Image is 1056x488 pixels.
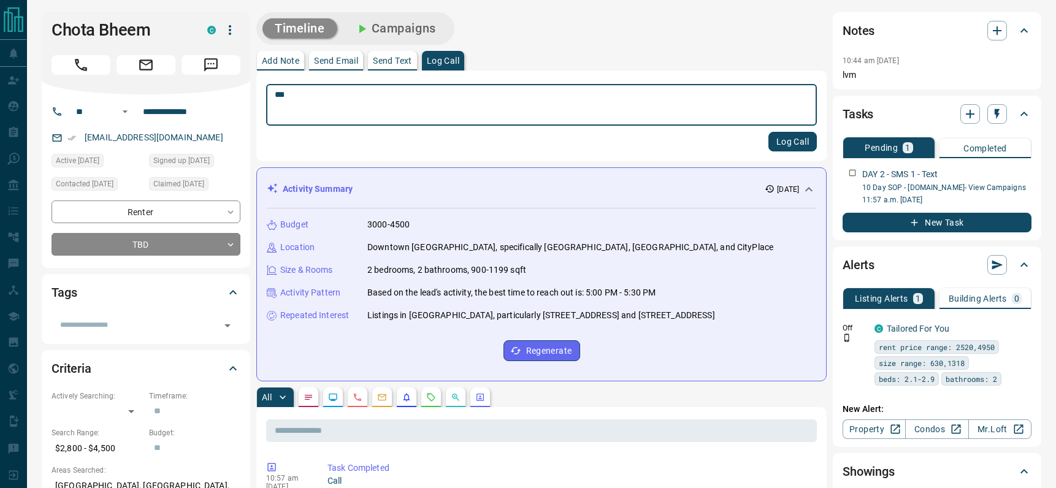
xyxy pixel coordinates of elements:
[153,154,210,167] span: Signed up [DATE]
[377,392,387,402] svg: Emails
[327,462,812,475] p: Task Completed
[843,403,1031,416] p: New Alert:
[118,104,132,119] button: Open
[149,427,240,438] p: Budget:
[327,475,812,487] p: Call
[52,20,189,40] h1: Chota Bheem
[367,241,773,254] p: Downtown [GEOGRAPHIC_DATA], specifically [GEOGRAPHIC_DATA], [GEOGRAPHIC_DATA], and CityPlace
[52,465,240,476] p: Areas Searched:
[52,55,110,75] span: Call
[283,183,353,196] p: Activity Summary
[280,241,315,254] p: Location
[843,419,906,439] a: Property
[949,294,1007,303] p: Building Alerts
[149,177,240,194] div: Mon Aug 11 2025
[963,144,1007,153] p: Completed
[916,294,920,303] p: 1
[367,264,526,276] p: 2 bedrooms, 2 bathrooms, 900-1199 sqft
[52,354,240,383] div: Criteria
[52,427,143,438] p: Search Range:
[843,16,1031,45] div: Notes
[304,392,313,402] svg: Notes
[353,392,362,402] svg: Calls
[862,183,1026,192] a: 10 Day SOP - [DOMAIN_NAME]- View Campaigns
[862,168,938,181] p: DAY 2 - SMS 1 - Text
[267,178,816,200] div: Activity Summary[DATE]
[153,178,204,190] span: Claimed [DATE]
[262,393,272,402] p: All
[503,340,580,361] button: Regenerate
[262,18,337,39] button: Timeline
[874,324,883,333] div: condos.ca
[862,194,1031,205] p: 11:57 a.m. [DATE]
[843,99,1031,129] div: Tasks
[219,317,236,334] button: Open
[367,286,656,299] p: Based on the lead's activity, the best time to reach out is: 5:00 PM - 5:30 PM
[843,255,874,275] h2: Alerts
[207,26,216,34] div: condos.ca
[280,218,308,231] p: Budget
[855,294,908,303] p: Listing Alerts
[85,132,223,142] a: [EMAIL_ADDRESS][DOMAIN_NAME]
[475,392,485,402] svg: Agent Actions
[843,56,899,65] p: 10:44 am [DATE]
[843,334,851,342] svg: Push Notification Only
[887,324,949,334] a: Tailored For You
[768,132,817,151] button: Log Call
[280,309,349,322] p: Repeated Interest
[52,438,143,459] p: $2,800 - $4,500
[843,462,895,481] h2: Showings
[367,309,715,322] p: Listings in [GEOGRAPHIC_DATA], particularly [STREET_ADDRESS] and [STREET_ADDRESS]
[905,419,968,439] a: Condos
[843,213,1031,232] button: New Task
[843,69,1031,82] p: lvm
[865,143,898,152] p: Pending
[117,55,175,75] span: Email
[280,264,333,276] p: Size & Rooms
[342,18,448,39] button: Campaigns
[843,322,867,334] p: Off
[328,392,338,402] svg: Lead Browsing Activity
[905,143,910,152] p: 1
[946,373,997,385] span: bathrooms: 2
[879,357,965,369] span: size range: 630,1318
[280,286,340,299] p: Activity Pattern
[262,56,299,65] p: Add Note
[879,341,995,353] span: rent price range: 2520,4950
[182,55,240,75] span: Message
[314,56,358,65] p: Send Email
[52,391,143,402] p: Actively Searching:
[427,56,459,65] p: Log Call
[52,233,240,256] div: TBD
[1014,294,1019,303] p: 0
[451,392,461,402] svg: Opportunities
[67,134,76,142] svg: Email Verified
[402,392,411,402] svg: Listing Alerts
[56,178,113,190] span: Contacted [DATE]
[56,154,99,167] span: Active [DATE]
[777,184,799,195] p: [DATE]
[373,56,412,65] p: Send Text
[367,218,410,231] p: 3000-4500
[52,177,143,194] div: Tue Aug 12 2025
[843,21,874,40] h2: Notes
[52,200,240,223] div: Renter
[52,154,143,171] div: Mon Aug 11 2025
[968,419,1031,439] a: Mr.Loft
[879,373,935,385] span: beds: 2.1-2.9
[149,154,240,171] div: Mon Aug 11 2025
[843,104,873,124] h2: Tasks
[52,359,91,378] h2: Criteria
[52,283,77,302] h2: Tags
[52,278,240,307] div: Tags
[426,392,436,402] svg: Requests
[843,250,1031,280] div: Alerts
[266,474,309,482] p: 10:57 am
[843,457,1031,486] div: Showings
[149,391,240,402] p: Timeframe:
